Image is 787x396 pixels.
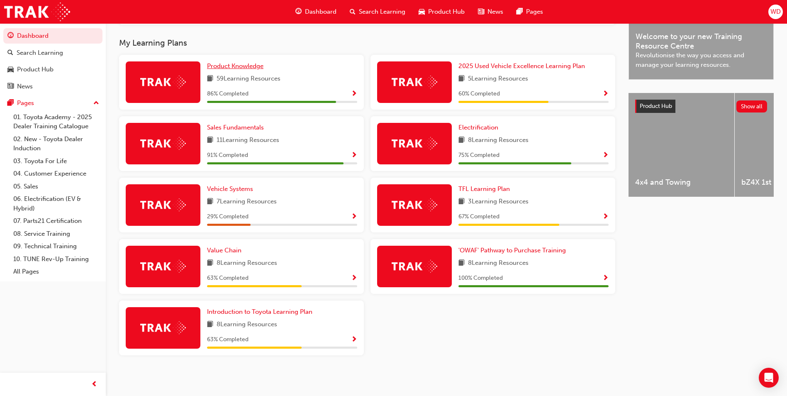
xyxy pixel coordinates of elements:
a: 'OWAF' Pathway to Purchase Training [458,246,569,255]
span: book-icon [207,320,213,330]
div: News [17,82,33,91]
span: Search Learning [359,7,405,17]
button: Show Progress [351,150,357,161]
button: Pages [3,95,102,111]
a: Product Knowledge [207,61,267,71]
img: Trak [392,76,437,88]
a: 04. Customer Experience [10,167,102,180]
span: Value Chain [207,247,241,254]
a: 08. Service Training [10,227,102,240]
span: Show Progress [351,90,357,98]
span: book-icon [207,258,213,269]
img: Trak [4,2,70,21]
span: Show Progress [351,275,357,282]
span: 2025 Used Vehicle Excellence Learning Plan [458,62,585,70]
span: prev-icon [91,379,97,390]
span: Revolutionise the way you access and manage your learning resources. [636,51,767,69]
button: Show Progress [602,212,609,222]
button: DashboardSearch LearningProduct HubNews [3,27,102,95]
div: Search Learning [17,48,63,58]
a: 10. TUNE Rev-Up Training [10,253,102,266]
span: book-icon [207,135,213,146]
span: 75 % Completed [458,151,499,160]
span: News [487,7,503,17]
button: Show Progress [602,89,609,99]
a: Vehicle Systems [207,184,256,194]
button: Show Progress [351,335,357,345]
a: car-iconProduct Hub [412,3,471,20]
span: Show Progress [602,152,609,159]
a: news-iconNews [471,3,510,20]
div: Product Hub [17,65,54,74]
img: Trak [392,260,437,273]
span: news-icon [478,7,484,17]
span: 5 Learning Resources [468,74,528,84]
a: TFL Learning Plan [458,184,513,194]
span: guage-icon [7,32,14,40]
span: 63 % Completed [207,274,249,283]
button: Show Progress [602,150,609,161]
a: Dashboard [3,28,102,44]
a: 09. Technical Training [10,240,102,253]
a: 01. Toyota Academy - 2025 Dealer Training Catalogue [10,111,102,133]
span: 86 % Completed [207,89,249,99]
span: car-icon [419,7,425,17]
a: pages-iconPages [510,3,550,20]
span: Product Knowledge [207,62,263,70]
span: 'OWAF' Pathway to Purchase Training [458,247,566,254]
span: car-icon [7,66,14,73]
span: 100 % Completed [458,274,503,283]
img: Trak [392,137,437,150]
img: Trak [140,76,186,88]
span: WD [770,7,781,17]
img: Trak [392,198,437,211]
span: TFL Learning Plan [458,185,510,193]
button: Show Progress [351,273,357,284]
h3: My Learning Plans [119,38,615,48]
div: Pages [17,98,34,108]
a: 03. Toyota For Life [10,155,102,168]
img: Trak [140,137,186,150]
span: book-icon [207,74,213,84]
span: news-icon [7,83,14,90]
span: Show Progress [351,152,357,159]
span: Product Hub [640,103,672,110]
span: 63 % Completed [207,335,249,345]
a: 02. New - Toyota Dealer Induction [10,133,102,155]
span: pages-icon [7,100,14,107]
button: Show all [736,100,768,112]
a: Introduction to Toyota Learning Plan [207,307,316,317]
span: book-icon [458,135,465,146]
div: Open Intercom Messenger [759,368,779,388]
span: Introduction to Toyota Learning Plan [207,308,312,315]
a: Electrification [458,123,502,132]
span: 8 Learning Resources [468,135,529,146]
span: search-icon [7,49,13,57]
span: Show Progress [602,90,609,98]
span: book-icon [458,197,465,207]
span: 67 % Completed [458,212,499,222]
span: Electrification [458,124,498,131]
span: Show Progress [602,213,609,221]
span: Show Progress [351,213,357,221]
img: Trak [140,321,186,334]
span: search-icon [350,7,356,17]
span: 8 Learning Resources [217,258,277,269]
a: 07. Parts21 Certification [10,215,102,227]
a: search-iconSearch Learning [343,3,412,20]
a: Search Learning [3,45,102,61]
span: book-icon [207,197,213,207]
span: Pages [526,7,543,17]
button: Show Progress [602,273,609,284]
a: All Pages [10,265,102,278]
a: Product HubShow all [635,100,767,113]
span: 8 Learning Resources [217,320,277,330]
a: 2025 Used Vehicle Excellence Learning Plan [458,61,588,71]
a: Product Hub [3,62,102,77]
button: WD [768,5,783,19]
span: Welcome to your new Training Resource Centre [636,32,767,51]
a: Value Chain [207,246,245,255]
span: 4x4 and Towing [635,178,728,187]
